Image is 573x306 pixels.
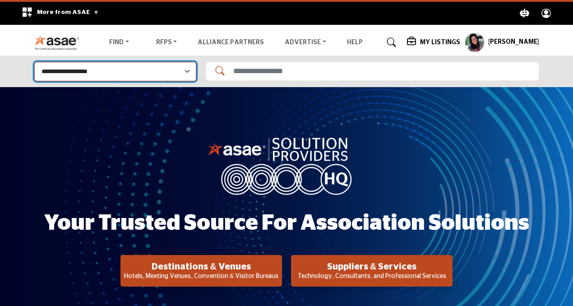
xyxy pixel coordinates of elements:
[37,9,99,15] span: More from ASAE
[208,135,365,195] img: image
[278,36,333,49] a: Advertise
[294,261,450,272] h2: Suppliers & Services
[120,255,282,287] button: Destinations & Venues Hotels, Meeting Venues, Convention & Visitor Bureaus
[407,37,460,48] div: My Listings
[123,261,279,272] h2: Destinations & Venues
[465,32,485,52] button: Show hide supplier dropdown
[420,38,460,46] h5: My Listings
[198,39,264,46] a: Alliance Partners
[294,272,450,281] p: Technology, Consultants, and Professional Services
[291,255,453,287] button: Suppliers & Services Technology, Consultants, and Professional Services
[34,62,196,81] select: Select Listing Type Dropdown
[103,36,135,49] a: Find
[206,62,539,81] input: Search Solutions
[16,2,105,25] div: More from ASAE
[44,209,529,237] h1: Your Trusted Source for Association Solutions
[378,35,402,50] a: Search
[150,36,184,49] a: RFPs
[488,38,539,47] h5: [PERSON_NAME]
[34,35,84,50] img: Site Logo
[123,272,279,281] p: Hotels, Meeting Venues, Convention & Visitor Bureaus
[347,39,363,46] a: Help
